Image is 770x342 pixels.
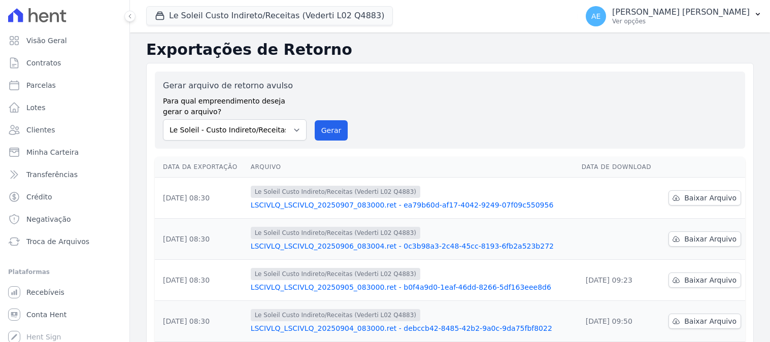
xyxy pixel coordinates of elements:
[26,80,56,90] span: Parcelas
[155,219,247,260] td: [DATE] 08:30
[251,282,574,292] a: LSCIVLQ_LSCIVLQ_20250905_083000.ret - b0f4a9d0-1eaf-46dd-8266-5df163eee8d6
[8,266,121,278] div: Plataformas
[684,275,736,285] span: Baixar Arquivo
[26,287,64,297] span: Recebíveis
[26,214,71,224] span: Negativação
[163,92,307,117] label: Para qual empreendimento deseja gerar o arquivo?
[4,282,125,302] a: Recebíveis
[247,157,578,178] th: Arquivo
[26,102,46,113] span: Lotes
[315,120,348,141] button: Gerar
[251,186,420,198] span: Le Soleil Custo Indireto/Receitas (Vederti L02 Q4883)
[251,309,420,321] span: Le Soleil Custo Indireto/Receitas (Vederti L02 Q4883)
[251,323,574,333] a: LSCIVLQ_LSCIVLQ_20250904_083000.ret - debccb42-8485-42b2-9a0c-9da75fbf8022
[4,75,125,95] a: Parcelas
[4,209,125,229] a: Negativação
[251,241,574,251] a: LSCIVLQ_LSCIVLQ_20250906_083004.ret - 0c3b98a3-2c48-45cc-8193-6fb2a523b272
[26,310,66,320] span: Conta Hent
[26,58,61,68] span: Contratos
[4,30,125,51] a: Visão Geral
[26,192,52,202] span: Crédito
[578,301,660,342] td: [DATE] 09:50
[578,2,770,30] button: AE [PERSON_NAME] [PERSON_NAME] Ver opções
[146,6,393,25] button: Le Soleil Custo Indireto/Receitas (Vederti L02 Q4883)
[684,234,736,244] span: Baixar Arquivo
[668,231,741,247] a: Baixar Arquivo
[26,36,67,46] span: Visão Geral
[578,157,660,178] th: Data de Download
[684,316,736,326] span: Baixar Arquivo
[155,260,247,301] td: [DATE] 08:30
[591,13,600,20] span: AE
[26,236,89,247] span: Troca de Arquivos
[612,17,750,25] p: Ver opções
[578,260,660,301] td: [DATE] 09:23
[251,200,574,210] a: LSCIVLQ_LSCIVLQ_20250907_083000.ret - ea79b60d-af17-4042-9249-07f09c550956
[155,178,247,219] td: [DATE] 08:30
[155,301,247,342] td: [DATE] 08:30
[4,53,125,73] a: Contratos
[251,268,420,280] span: Le Soleil Custo Indireto/Receitas (Vederti L02 Q4883)
[668,314,741,329] a: Baixar Arquivo
[26,125,55,135] span: Clientes
[612,7,750,17] p: [PERSON_NAME] [PERSON_NAME]
[668,190,741,206] a: Baixar Arquivo
[251,227,420,239] span: Le Soleil Custo Indireto/Receitas (Vederti L02 Q4883)
[163,80,307,92] label: Gerar arquivo de retorno avulso
[155,157,247,178] th: Data da Exportação
[4,142,125,162] a: Minha Carteira
[26,169,78,180] span: Transferências
[4,187,125,207] a: Crédito
[668,272,741,288] a: Baixar Arquivo
[4,97,125,118] a: Lotes
[4,120,125,140] a: Clientes
[4,164,125,185] a: Transferências
[146,41,754,59] h2: Exportações de Retorno
[26,147,79,157] span: Minha Carteira
[4,304,125,325] a: Conta Hent
[684,193,736,203] span: Baixar Arquivo
[4,231,125,252] a: Troca de Arquivos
